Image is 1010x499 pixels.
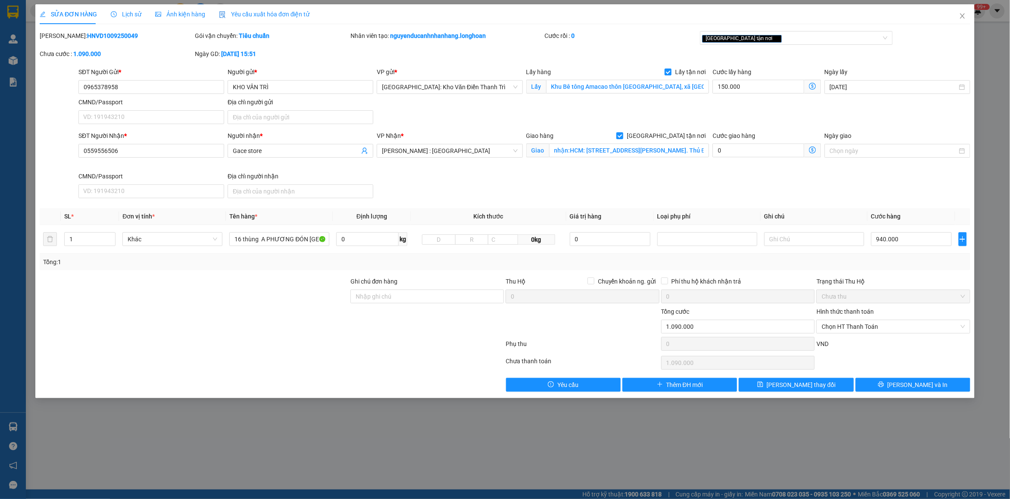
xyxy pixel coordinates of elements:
[229,213,257,220] span: Tên hàng
[239,32,269,39] b: Tiêu chuẩn
[526,80,546,94] span: Lấy
[518,234,555,245] span: 0kg
[713,132,755,139] label: Cước giao hàng
[350,290,504,303] input: Ghi chú đơn hàng
[390,32,486,39] b: nguyenducanhnhanhang.longhoan
[350,278,398,285] label: Ghi chú đơn hàng
[40,49,193,59] div: Chưa cước :
[816,340,829,347] span: VND
[816,308,874,315] label: Hình thức thanh toán
[228,184,373,198] input: Địa chỉ của người nhận
[657,381,663,388] span: plus
[128,233,217,246] span: Khác
[654,208,761,225] th: Loại phụ phí
[488,234,518,245] input: C
[622,378,737,392] button: plusThêm ĐH mới
[111,11,141,18] span: Lịch sử
[40,11,97,18] span: SỬA ĐƠN HÀNG
[713,69,751,75] label: Cước lấy hàng
[959,236,966,243] span: plus
[377,132,401,139] span: VP Nhận
[549,143,710,157] input: Giao tận nơi
[505,339,660,354] div: Phụ thu
[219,11,226,18] img: icon
[761,208,868,225] th: Ghi chú
[78,67,224,77] div: SĐT Người Gửi
[40,11,46,17] span: edit
[111,11,117,17] span: clock-circle
[816,277,970,286] div: Trạng thái Thu Hộ
[356,213,387,220] span: Định lượng
[506,378,621,392] button: exclamation-circleYêu cầu
[830,82,957,92] input: Ngày lấy
[155,11,161,17] span: picture
[572,32,575,39] b: 0
[888,380,948,390] span: [PERSON_NAME] và In
[506,278,525,285] span: Thu Hộ
[228,172,373,181] div: Địa chỉ người nhận
[505,356,660,371] div: Chưa thanh toán
[666,380,703,390] span: Thêm ĐH mới
[767,380,836,390] span: [PERSON_NAME] thay đổi
[155,11,205,18] span: Ảnh kiện hàng
[229,232,329,246] input: VD: Bàn, Ghế
[557,380,578,390] span: Yêu cầu
[809,147,816,153] span: dollar-circle
[43,232,57,246] button: delete
[382,81,517,94] span: Hà Nội: Kho Văn Điển Thanh Trì
[526,132,554,139] span: Giao hàng
[757,381,763,388] span: save
[87,32,138,39] b: HNVD1009250049
[774,36,779,41] span: close
[221,50,256,57] b: [DATE] 15:51
[951,4,975,28] button: Close
[661,308,690,315] span: Tổng cước
[195,31,348,41] div: Gói vận chuyển:
[809,83,816,90] span: dollar-circle
[594,277,660,286] span: Chuyển khoản ng. gửi
[73,50,101,57] b: 1.090.000
[739,378,854,392] button: save[PERSON_NAME] thay đổi
[122,213,155,220] span: Đơn vị tính
[78,172,224,181] div: CMND/Passport
[219,11,310,18] span: Yêu cầu xuất hóa đơn điện tử
[668,277,745,286] span: Phí thu hộ khách nhận trả
[878,381,884,388] span: printer
[959,12,966,19] span: close
[228,67,373,77] div: Người gửi
[228,110,373,124] input: Địa chỉ của người gửi
[825,132,852,139] label: Ngày giao
[455,234,489,245] input: R
[623,131,709,140] span: [GEOGRAPHIC_DATA] tận nơi
[43,257,390,267] div: Tổng: 1
[822,290,965,303] span: Chưa thu
[822,320,965,333] span: Chọn HT Thanh Toán
[228,97,373,107] div: Địa chỉ người gửi
[361,147,368,154] span: user-add
[64,213,71,220] span: SL
[548,381,554,388] span: exclamation-circle
[40,31,193,41] div: [PERSON_NAME]:
[959,232,967,246] button: plus
[672,67,709,77] span: Lấy tận nơi
[350,31,543,41] div: Nhân viên tạo:
[422,234,456,245] input: D
[78,131,224,140] div: SĐT Người Nhận
[702,35,782,43] span: [GEOGRAPHIC_DATA] tận nơi
[871,213,901,220] span: Cước hàng
[713,143,804,157] input: Cước giao hàng
[399,232,407,246] span: kg
[546,80,710,94] input: Lấy tận nơi
[78,97,224,107] div: CMND/Passport
[764,232,864,246] input: Ghi Chú
[195,49,348,59] div: Ngày GD:
[545,31,698,41] div: Cước rồi :
[830,146,957,156] input: Ngày giao
[474,213,503,220] span: Kích thước
[825,69,848,75] label: Ngày lấy
[526,143,549,157] span: Giao
[377,67,522,77] div: VP gửi
[713,80,804,94] input: Cước lấy hàng
[228,131,373,140] div: Người nhận
[856,378,970,392] button: printer[PERSON_NAME] và In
